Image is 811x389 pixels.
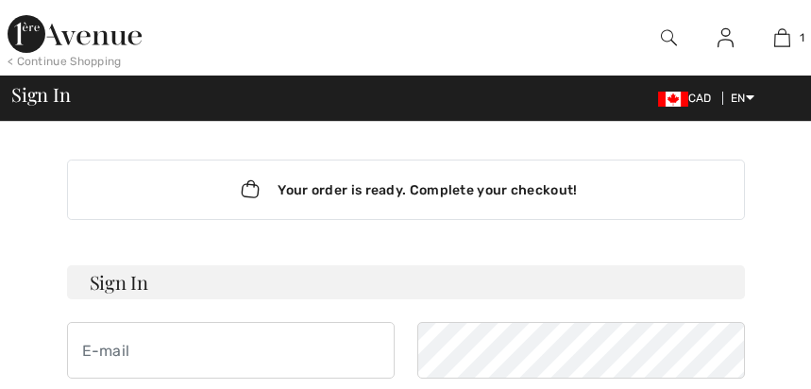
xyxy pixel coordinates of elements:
[67,265,745,299] h3: Sign In
[658,92,719,105] span: CAD
[661,26,677,49] img: search the website
[8,15,142,53] img: 1ère Avenue
[658,92,688,107] img: Canadian Dollar
[718,26,734,49] img: My Info
[8,53,122,70] div: < Continue Shopping
[800,29,804,46] span: 1
[755,26,810,49] a: 1
[731,92,754,105] span: EN
[774,26,790,49] img: My Bag
[11,85,70,104] span: Sign In
[702,26,749,50] a: Sign In
[67,160,745,220] div: Your order is ready. Complete your checkout!
[67,322,395,379] input: E-mail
